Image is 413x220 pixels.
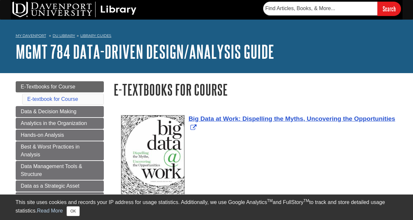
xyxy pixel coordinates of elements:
div: This site uses cookies and records your IP address for usage statistics. Additionally, we use Goo... [16,198,398,216]
a: Read More [37,208,63,213]
input: Search [377,2,401,16]
a: Library Guides [80,33,111,38]
form: Searches DU Library's articles, books, and more [263,2,401,16]
button: Close [67,206,79,216]
span: Hands-on Analysis [21,132,64,138]
h1: E-Textbooks for Course [114,81,398,98]
a: Analytics in the Organization [16,118,104,129]
sup: TM [267,198,273,203]
span: E-Textbooks for Course [21,84,75,89]
span: Data Management Tools & Structure [21,164,82,177]
img: Cover Art [120,114,185,213]
img: DU Library [12,2,136,17]
a: Data Management Tools & Structure [16,161,104,180]
a: MGMT 784 Data-Driven Design/Analysis Guide [16,41,274,62]
a: Data as a Strategic Asset [16,181,104,192]
input: Find Articles, Books, & More... [263,2,377,15]
a: My Davenport [16,33,46,39]
a: DU Library [53,33,75,38]
span: Data as a Strategic Asset [21,183,80,189]
a: Data & Decision Making [16,106,104,117]
a: Best & Worst Practices in Analysis [16,141,104,160]
span: Analytics in the Organization [21,120,87,126]
a: E-textbook for Course [27,96,78,102]
sup: TM [304,198,309,203]
nav: breadcrumb [16,31,398,42]
span: Data & Decision Making [21,109,77,114]
a: Link opens in new window [189,115,395,132]
a: Hands-on Analysis [16,130,104,141]
a: Balanced Scorecard Resources [16,192,104,203]
span: Best & Worst Practices in Analysis [21,144,80,157]
span: Big Data at Work: Dispelling the Myths, Uncovering the Opportunities [189,115,395,122]
a: E-Textbooks for Course [16,81,104,92]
